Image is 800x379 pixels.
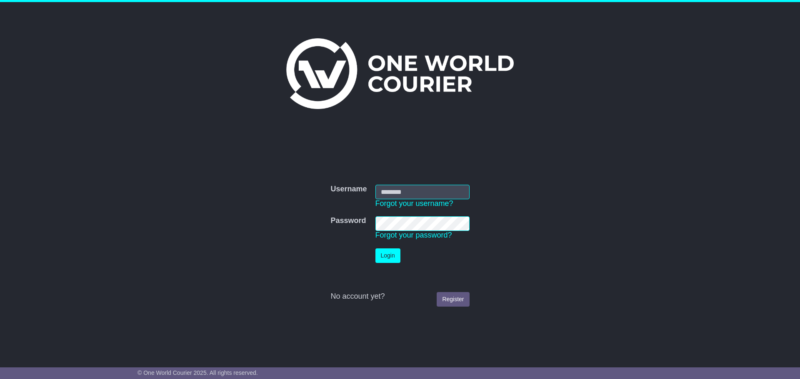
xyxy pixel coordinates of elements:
a: Forgot your password? [375,231,452,239]
label: Username [330,185,367,194]
div: No account yet? [330,292,469,301]
button: Login [375,248,400,263]
img: One World [286,38,514,109]
span: © One World Courier 2025. All rights reserved. [137,369,258,376]
a: Forgot your username? [375,199,453,208]
a: Register [437,292,469,307]
label: Password [330,216,366,225]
